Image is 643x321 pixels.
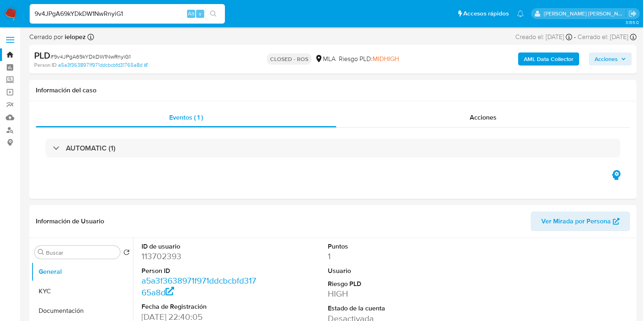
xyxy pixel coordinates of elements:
dt: Fecha de Registración [142,302,258,311]
h1: Información del caso [36,86,630,94]
button: General [31,262,133,282]
button: Buscar [38,249,44,255]
span: MIDHIGH [373,54,399,63]
h3: AUTOMATIC (1) [66,144,116,153]
b: AML Data Collector [524,52,573,66]
button: search-icon [205,8,222,20]
a: a5a3f3638971f971ddcbcbfd31765a8d [142,275,256,298]
dd: HIGH [328,288,444,299]
dt: Puntos [328,242,444,251]
b: PLD [34,49,50,62]
button: AML Data Collector [518,52,579,66]
h1: Información de Usuario [36,217,104,225]
dt: ID de usuario [142,242,258,251]
span: # 9v4JPgA69kYDkDW1NwRnyiG1 [50,52,131,61]
button: Volver al orden por defecto [123,249,130,258]
button: KYC [31,282,133,301]
span: Ver Mirada por Persona [541,212,611,231]
span: Alt [188,10,194,17]
a: a5a3f3638971f971ddcbcbfd31765a8d [58,61,148,69]
input: Buscar [46,249,117,256]
button: Ver Mirada por Persona [531,212,630,231]
div: AUTOMATIC (1) [46,139,620,157]
span: Acciones [595,52,618,66]
span: Acciones [470,113,497,122]
a: Salir [628,9,637,18]
span: Accesos rápidos [463,9,509,18]
p: CLOSED - ROS [267,53,312,65]
span: - [574,33,576,41]
span: s [199,10,201,17]
dt: Riesgo PLD [328,280,444,288]
div: MLA [315,55,336,63]
dd: 1 [328,251,444,262]
b: ielopez [63,32,86,41]
dd: 113702393 [142,251,258,262]
p: mayra.pernia@mercadolibre.com [544,10,626,17]
a: Notificaciones [517,10,524,17]
dt: Person ID [142,266,258,275]
div: Creado el: [DATE] [515,33,572,41]
dt: Usuario [328,266,444,275]
dt: Estado de la cuenta [328,304,444,313]
button: Documentación [31,301,133,321]
span: Riesgo PLD: [339,55,399,63]
span: Eventos ( 1 ) [169,113,203,122]
b: Person ID [34,61,57,69]
button: Acciones [589,52,632,66]
div: Cerrado el: [DATE] [578,33,636,41]
span: Cerrado por [29,33,86,41]
input: Buscar usuario o caso... [30,9,225,19]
